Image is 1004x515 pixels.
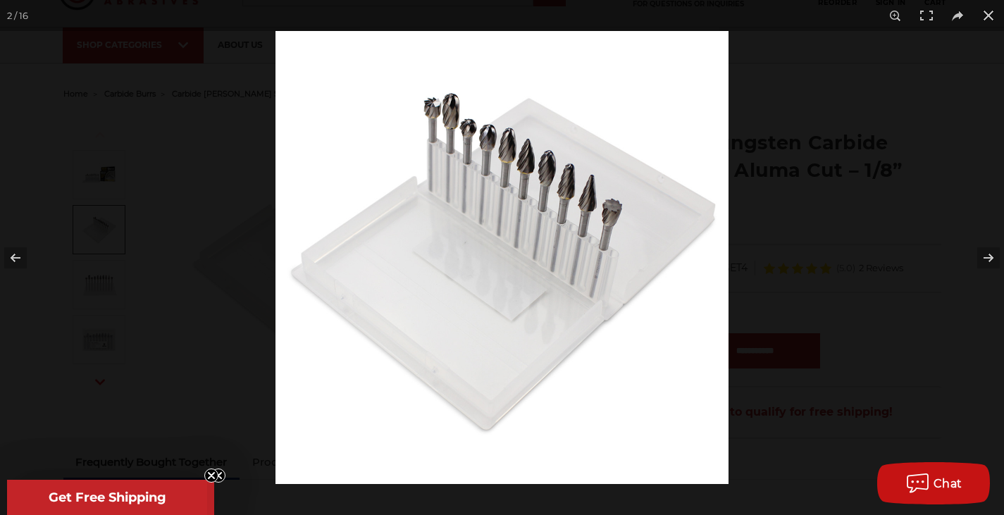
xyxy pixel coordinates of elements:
[7,480,207,515] div: Get Free ShippingClose teaser
[877,462,990,504] button: Chat
[934,477,962,490] span: Chat
[49,490,166,505] span: Get Free Shipping
[211,469,225,483] button: Close teaser
[955,223,1004,293] button: Next (arrow right)
[275,31,729,484] img: CB-SET4-1-8-Carbide-Burr-aluma-cut-10pcs-pack__08600.1646325929.jpg
[204,469,218,483] button: Close teaser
